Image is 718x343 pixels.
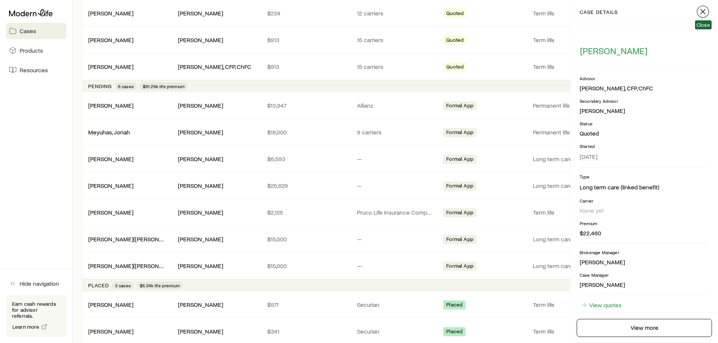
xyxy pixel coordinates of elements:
a: [PERSON_NAME] [88,9,133,17]
p: $571 [267,301,345,308]
a: [PERSON_NAME]([PERSON_NAME]) [88,262,182,269]
div: [PERSON_NAME] [88,155,133,163]
p: Allianz [357,102,435,109]
p: Pending [88,83,112,89]
a: [PERSON_NAME] [88,36,133,43]
a: [PERSON_NAME] [88,102,133,109]
p: Securian [357,301,435,308]
span: Formal App [446,156,473,164]
p: Term life [533,209,617,216]
div: [PERSON_NAME] [178,328,223,335]
p: $6,593 [267,155,345,163]
span: Cases [20,27,36,35]
p: Term life [533,328,617,335]
span: Formal App [446,236,473,244]
p: 12 carriers [357,9,435,17]
div: [PERSON_NAME] [88,182,133,190]
p: — [357,235,435,243]
p: Started [580,143,709,149]
p: [PERSON_NAME] [580,258,709,266]
li: Long term care (linked benefit) [580,183,709,192]
div: [PERSON_NAME], CFP, ChFC [580,84,653,92]
p: Earn cash rewards for advisor referrals. [12,301,60,319]
p: Long term care (linked benefit) [533,182,617,189]
span: 6 cases [118,83,134,89]
div: [PERSON_NAME] [178,9,223,17]
p: $18,000 [267,128,345,136]
p: 9 carriers [357,128,435,136]
div: [PERSON_NAME] [88,301,133,309]
p: $15,000 [267,235,345,243]
div: [PERSON_NAME] [178,128,223,136]
a: [PERSON_NAME] [88,63,133,70]
span: Learn more [12,324,40,329]
a: [PERSON_NAME] [88,155,133,162]
p: Placed [88,282,109,288]
p: Term life [533,301,617,308]
div: [PERSON_NAME] [580,107,625,115]
span: Formal App [446,209,473,217]
div: [PERSON_NAME], CFP, ChFC [178,63,251,71]
span: Formal App [446,102,473,110]
span: $5.24k life premium [140,282,180,288]
p: Long term care (linked benefit) [533,235,617,243]
a: View more [577,319,712,337]
a: [PERSON_NAME] [88,209,133,216]
div: [PERSON_NAME] [178,235,223,243]
p: Long term care (linked benefit) [533,155,617,163]
span: Products [20,47,43,54]
p: $224 [267,9,345,17]
p: $25,629 [267,182,345,189]
p: Premium [580,220,709,226]
a: Meyuhas, Jonah [88,128,130,136]
span: Resources [20,66,48,74]
a: Cases [6,23,66,39]
div: [PERSON_NAME] [178,102,223,110]
span: Placed [446,328,462,336]
p: Status [580,120,709,127]
p: Term life [533,36,617,44]
span: Formal App [446,129,473,137]
span: $81.29k life premium [143,83,185,89]
span: 3 cases [115,282,131,288]
p: — [357,155,435,163]
div: [PERSON_NAME] [178,182,223,190]
span: [DATE] [580,153,597,160]
p: $13,947 [267,102,345,109]
p: $341 [267,328,345,335]
a: [PERSON_NAME] [88,328,133,335]
p: Permanent life [533,102,617,109]
p: $2,125 [267,209,345,216]
p: Carrier [580,198,709,204]
div: [PERSON_NAME] [88,36,133,44]
span: Placed [446,302,462,309]
a: [PERSON_NAME]([PERSON_NAME]) [88,235,182,242]
div: [PERSON_NAME] [88,328,133,335]
p: Securian [357,328,435,335]
span: Quoted [446,37,464,45]
p: Long term care (linked benefit) [533,262,617,270]
p: $913 [267,36,345,44]
p: Advisor [580,75,709,81]
p: Term life [533,63,617,70]
p: $22,460 [580,229,709,237]
a: Products [6,42,66,59]
div: [PERSON_NAME]([PERSON_NAME]) [88,262,166,270]
a: View quotes [580,301,622,309]
span: Formal App [446,263,473,271]
span: Hide navigation [20,280,59,287]
div: [PERSON_NAME] [88,63,133,71]
div: [PERSON_NAME] [178,301,223,309]
p: None yet [580,207,709,214]
p: Secondary Advisor [580,98,709,104]
div: [PERSON_NAME]([PERSON_NAME]) [88,235,166,243]
p: Quoted [580,130,709,137]
div: [PERSON_NAME] [178,209,223,216]
button: Hide navigation [6,275,66,292]
p: 15 carriers [357,36,435,44]
a: [PERSON_NAME] [88,301,133,308]
p: Case Manager [580,272,709,278]
p: Pruco Life Insurance Company [357,209,435,216]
